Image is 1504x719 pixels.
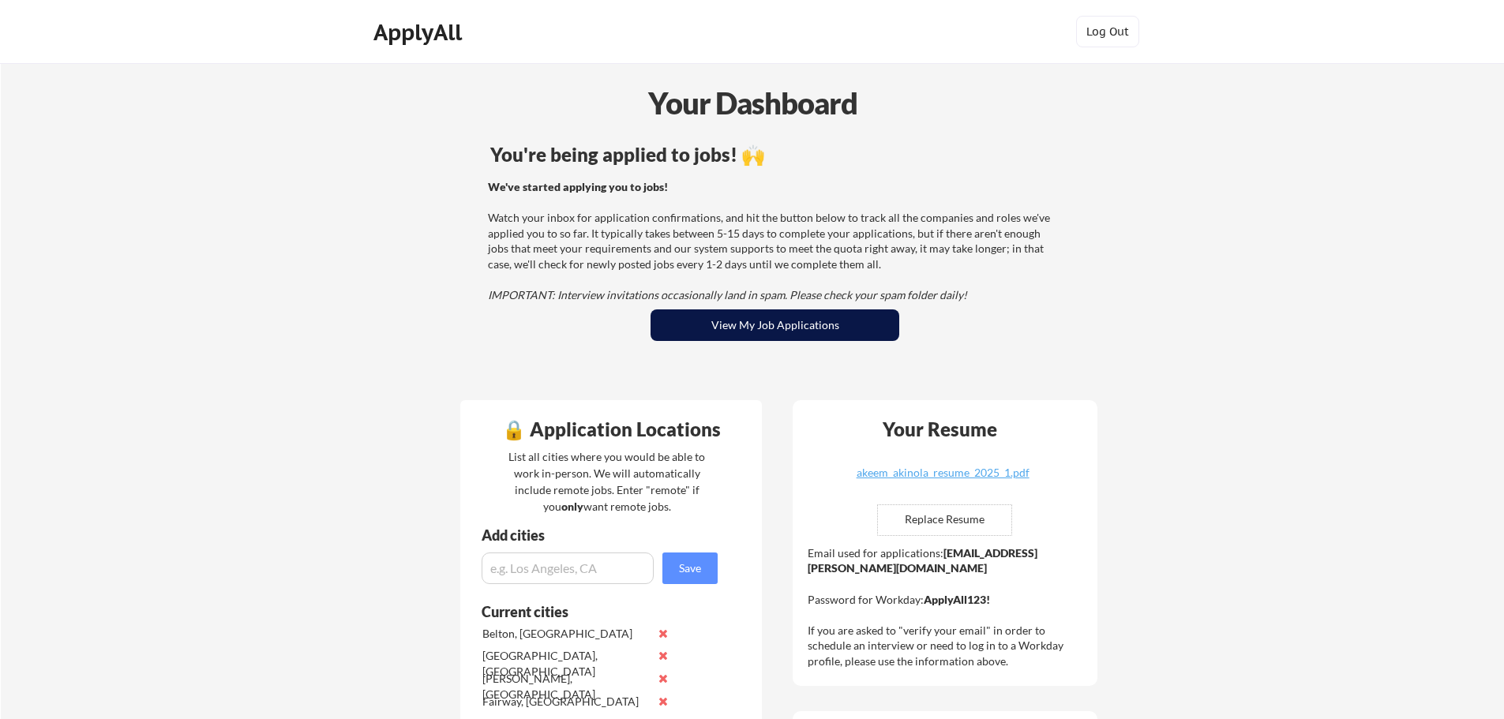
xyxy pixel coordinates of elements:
strong: ApplyAll123! [924,593,990,606]
div: Add cities [482,528,722,542]
em: IMPORTANT: Interview invitations occasionally land in spam. Please check your spam folder daily! [488,288,967,301]
button: Save [662,552,718,584]
div: Email used for applications: Password for Workday: If you are asked to "verify your email" in ord... [808,545,1086,669]
strong: only [561,500,583,513]
div: 🔒 Application Locations [464,420,758,439]
button: View My Job Applications [651,309,899,341]
strong: [EMAIL_ADDRESS][PERSON_NAME][DOMAIN_NAME] [808,546,1037,575]
input: e.g. Los Angeles, CA [482,552,654,584]
div: [GEOGRAPHIC_DATA], [GEOGRAPHIC_DATA] [482,648,649,679]
div: Current cities [482,605,700,619]
div: Belton, [GEOGRAPHIC_DATA] [482,626,649,642]
div: [PERSON_NAME], [GEOGRAPHIC_DATA] [482,671,649,702]
a: akeem_akinola_resume_2025_1.pdf [849,467,1037,492]
div: Watch your inbox for application confirmations, and hit the button below to track all the compani... [488,179,1057,303]
div: ApplyAll [373,19,467,46]
div: List all cities where you would be able to work in-person. We will automatically include remote j... [498,448,715,515]
div: Your Resume [861,420,1018,439]
button: Log Out [1076,16,1139,47]
div: Fairway, [GEOGRAPHIC_DATA] [482,694,649,710]
div: You're being applied to jobs! 🙌 [490,145,1060,164]
div: akeem_akinola_resume_2025_1.pdf [849,467,1037,478]
strong: We've started applying you to jobs! [488,180,668,193]
div: Your Dashboard [2,81,1504,125]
